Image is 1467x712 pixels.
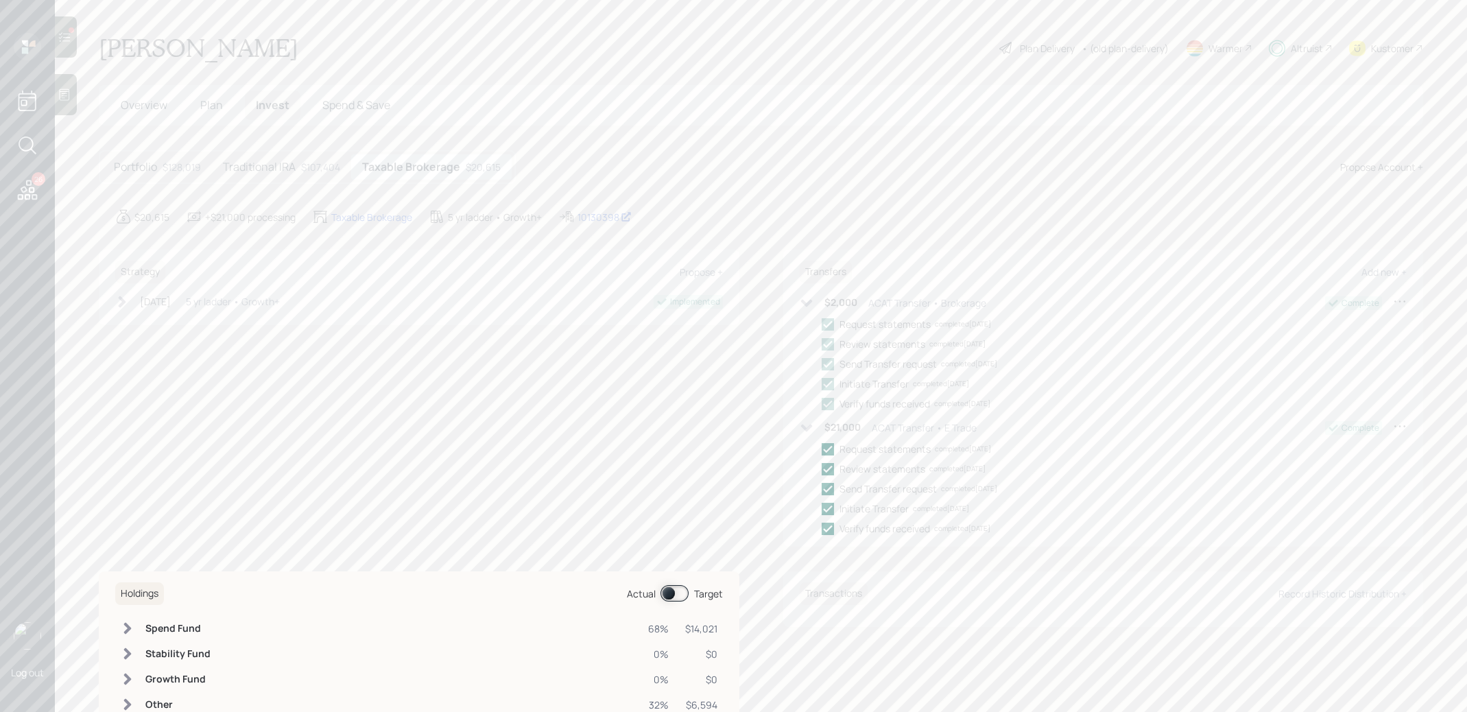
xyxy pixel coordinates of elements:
[205,210,296,224] div: +$21,000 processing
[1020,41,1075,56] div: Plan Delivery
[839,317,931,331] div: Request statements
[685,621,717,636] div: $14,021
[1341,422,1379,434] div: Complete
[935,319,991,329] div: completed [DATE]
[466,160,501,174] div: $20,615
[448,210,542,224] div: 5 yr ladder • Growth+
[301,160,340,174] div: $107,404
[824,297,857,309] h6: $2,000
[163,160,201,174] div: $128,019
[839,442,931,456] div: Request statements
[800,582,868,605] h6: Transactions
[670,296,720,308] div: Implemented
[839,462,925,476] div: Review statements
[14,622,41,650] img: treva-nostdahl-headshot.png
[1340,160,1423,174] div: Propose Account +
[577,210,632,224] div: 10130398
[121,97,167,112] span: Overview
[839,396,930,411] div: Verify funds received
[839,377,909,391] div: Initiate Transfer
[1082,41,1169,56] div: • (old plan-delivery)
[941,359,997,369] div: completed [DATE]
[11,666,44,679] div: Log out
[839,521,930,536] div: Verify funds received
[1341,297,1379,309] div: Complete
[934,399,990,409] div: completed [DATE]
[941,484,997,494] div: completed [DATE]
[929,339,986,349] div: completed [DATE]
[839,337,925,351] div: Review statements
[1278,587,1407,600] div: Record Historic Distribution +
[115,261,165,283] h6: Strategy
[99,33,298,63] h1: [PERSON_NAME]
[145,648,211,660] h6: Stability Fund
[186,294,280,309] div: 5 yr ladder • Growth+
[32,172,45,186] div: 26
[200,97,223,112] span: Plan
[685,698,717,712] div: $6,594
[140,294,171,309] div: [DATE]
[1361,265,1407,278] div: Add new +
[800,261,852,283] h6: Transfers
[145,623,211,634] h6: Spend Fund
[913,379,969,389] div: completed [DATE]
[685,672,717,687] div: $0
[913,503,969,514] div: completed [DATE]
[839,357,937,371] div: Send Transfer request
[824,422,861,434] h6: $21,000
[115,582,164,605] h6: Holdings
[1208,41,1243,56] div: Warmer
[685,647,717,661] div: $0
[1291,41,1323,56] div: Altruist
[145,674,211,685] h6: Growth Fund
[935,444,991,454] div: completed [DATE]
[872,420,977,435] div: ACAT Transfer • E Trade
[362,161,460,174] h5: Taxable Brokerage
[114,161,157,174] h5: Portfolio
[648,647,669,661] div: 0%
[929,464,986,474] div: completed [DATE]
[322,97,390,112] span: Spend & Save
[223,161,296,174] h5: Traditional IRA
[648,698,669,712] div: 32%
[868,296,986,310] div: ACAT Transfer • Brokerage
[839,501,909,516] div: Initiate Transfer
[680,265,723,278] div: Propose +
[256,97,289,112] span: Invest
[627,586,656,601] div: Actual
[934,523,990,534] div: completed [DATE]
[694,586,723,601] div: Target
[648,672,669,687] div: 0%
[648,621,669,636] div: 68%
[134,210,169,224] div: $20,615
[1371,41,1414,56] div: Kustomer
[145,699,211,711] h6: Other
[839,482,937,496] div: Send Transfer request
[331,210,412,224] div: Taxable Brokerage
